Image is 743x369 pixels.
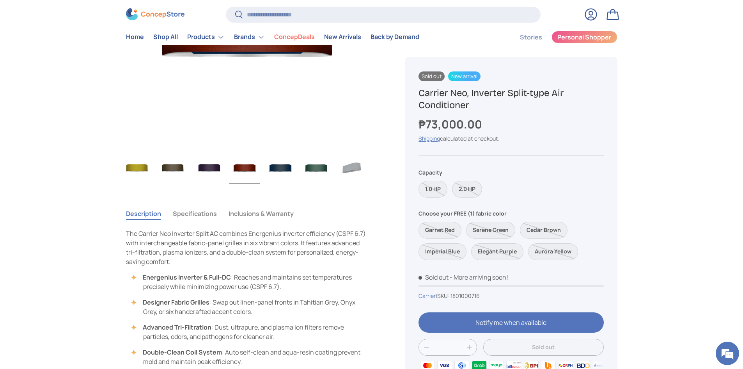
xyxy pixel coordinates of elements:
label: Sold out [418,181,447,198]
img: carrier-neo-aircon-unit-with-fabric-panel-cover-serene-green-full-front-view-concepstore [301,152,332,184]
a: Home [126,30,144,45]
li: : Swap out linen-panel fronts in Tahitian Grey, Onyx Grey, or six handcrafted accent colors. [134,298,368,316]
span: | [436,292,480,299]
li: : Reaches and maintains set temperatures precisely while minimizing power use (CSPF 6.7). [134,273,368,291]
label: Sold out [520,222,567,239]
a: Carrier [418,292,436,299]
span: New arrival [448,71,481,81]
a: Personal Shopper [551,31,617,43]
label: Sold out [452,181,482,198]
strong: Advanced Tri-Filtration [143,323,211,332]
img: carrier-neo-aircon-with-fabric-panel-cover-light-gray-left-side-full-view-concepstore [337,152,367,184]
strong: ₱73,000.00 [418,116,484,132]
label: Sold out [418,243,466,260]
div: calculated at checkout. [418,135,603,143]
button: Specifications [173,205,217,223]
legend: Capacity [418,168,442,176]
nav: Primary [126,29,419,45]
a: Back by Demand [371,30,419,45]
p: - More arriving soon! [450,273,508,282]
span: Personal Shopper [557,34,611,41]
span: SKU: [437,292,449,299]
span: Sold out [418,273,449,282]
button: Inclusions & Warranty [229,205,294,223]
legend: Choose your FREE (1) fabric color [418,209,507,217]
img: carrier-neo-aircon-with-fabric-panel-cover-imperial-blue-full-view-concepstore [265,152,296,184]
button: Sold out [483,339,603,356]
span: The Carrier Neo Inverter Split AC combines Energenius inverter efficiency (CSPF 6.7) with interch... [126,229,366,266]
img: carrier-neo-aircon-with-fabric-panel-cover-cedar-brown-full-view-concepstore [158,152,188,184]
summary: Products [183,29,229,45]
a: Shop All [153,30,178,45]
h1: Carrier Neo, Inverter Split-type Air Conditioner [418,87,603,111]
nav: Secondary [501,29,617,45]
summary: Brands [229,29,270,45]
a: New Arrivals [324,30,361,45]
label: Sold out [471,243,523,260]
strong: Designer Fabric Grilles [143,298,209,307]
img: carrier-neo-inverter-with-garnet-red-fabric-cover-full-view-concepstore [229,152,260,184]
li: : Auto self-clean and aqua-resin coating prevent mold and maintain peak efficiency. [134,348,368,366]
img: ConcepStore [126,9,184,21]
li: : Dust, ultrapure, and plasma ion filters remove particles, odors, and pathogens for cleaner air. [134,323,368,341]
strong: Energenius Inverter & Full-DC [143,273,231,282]
a: Shipping [418,135,440,143]
img: carrier-neo-inverter-with-aurora-yellow-fabric-cover-full-view-concepstore [122,152,152,184]
label: Sold out [418,222,461,239]
img: carrier-neo-aircon-with-fabric-panel-cover-elegant-purple-full-view-concepstore [193,152,224,184]
label: Sold out [466,222,515,239]
span: 1801000716 [450,292,480,299]
a: ConcepDeals [274,30,315,45]
span: Sold out [418,71,445,81]
a: Stories [520,30,542,45]
button: Description [126,205,161,223]
strong: Double-Clean Coil System [143,348,222,357]
label: Sold out [528,243,578,260]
